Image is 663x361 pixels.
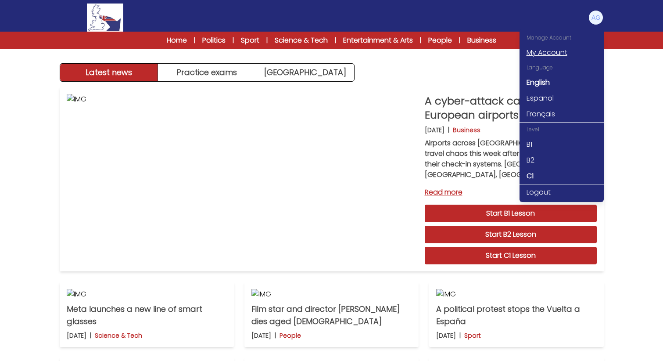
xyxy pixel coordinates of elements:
a: C1 [520,168,604,184]
p: Science & Tech [95,331,142,340]
p: [DATE] [67,331,86,340]
a: Español [520,90,604,106]
img: Andrea Gulino [589,11,603,25]
p: A political protest stops the Vuelta a España [436,303,596,328]
span: | [233,36,234,45]
p: Airports across [GEOGRAPHIC_DATA] faced major travel chaos this week after a cyber-attack hit the... [425,138,597,180]
b: | [275,331,276,340]
p: Sport [464,331,481,340]
a: B2 [520,152,604,168]
a: Entertainment & Arts [343,35,413,46]
a: Home [167,35,187,46]
a: IMG A political protest stops the Vuelta a España [DATE] | Sport [429,282,603,347]
div: Level [520,123,604,137]
a: Logo [60,4,151,32]
img: IMG [251,289,412,300]
a: IMG Meta launches a new line of smart glasses [DATE] | Science & Tech [60,282,234,347]
a: English [520,75,604,90]
a: Start B2 Lesson [425,226,597,243]
b: | [448,126,449,134]
span: | [266,36,268,45]
p: Business [453,126,480,134]
p: [DATE] [251,331,271,340]
p: People [280,331,301,340]
p: [DATE] [436,331,456,340]
button: Latest news [60,64,158,81]
a: People [428,35,452,46]
img: IMG [67,289,227,300]
a: B1 [520,137,604,152]
div: Manage Account [520,31,604,45]
div: Language [520,61,604,75]
a: [GEOGRAPHIC_DATA] [256,64,354,81]
p: Meta launches a new line of smart glasses [67,303,227,328]
p: [DATE] [425,126,444,134]
a: Start B1 Lesson [425,205,597,222]
img: IMG [436,289,596,300]
a: Start C1 Lesson [425,247,597,264]
a: Politics [202,35,226,46]
a: Business [467,35,496,46]
span: | [420,36,421,45]
b: | [90,331,91,340]
span: | [194,36,195,45]
a: Logout [520,184,604,200]
button: Practice exams [158,64,256,81]
a: Sport [241,35,259,46]
a: Science & Tech [275,35,328,46]
a: IMG Film star and director [PERSON_NAME] dies aged [DEMOGRAPHIC_DATA] [DATE] | People [244,282,419,347]
b: | [459,331,461,340]
p: Film star and director [PERSON_NAME] dies aged [DEMOGRAPHIC_DATA] [251,303,412,328]
a: My Account [520,45,604,61]
a: Français [520,106,604,122]
img: Logo [87,4,123,32]
img: IMG [67,94,418,264]
p: A cyber-attack causes chaos at European airports [425,94,597,122]
span: | [459,36,460,45]
span: | [335,36,336,45]
a: Read more [425,187,597,198]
